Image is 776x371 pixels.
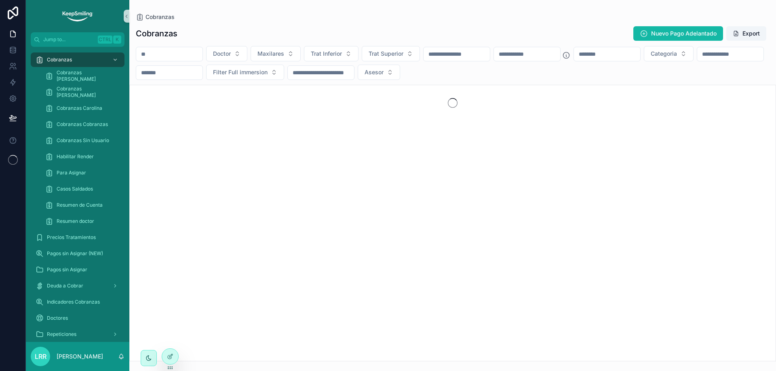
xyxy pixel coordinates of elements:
button: Select Button [206,65,284,80]
button: Select Button [304,46,358,61]
a: Resumen doctor [40,214,124,228]
button: Select Button [251,46,301,61]
a: Cobranzas [PERSON_NAME] [40,69,124,83]
div: scrollable content [26,47,129,342]
span: Casos Saldados [57,186,93,192]
a: Cobranzas [31,52,124,67]
a: Cobranzas Sin Usuario [40,133,124,148]
span: Nuevo Pago Adelantado [651,29,717,38]
span: Cobranzas [145,13,175,21]
span: Cobranzas [47,57,72,63]
button: Select Button [206,46,247,61]
a: Habilitar Render [40,149,124,164]
span: Resumen de Cuenta [57,202,103,208]
span: K [114,36,120,43]
span: Para Asignar [57,170,86,176]
a: Casos Saldados [40,182,124,196]
span: Doctor [213,50,231,58]
button: Select Button [644,46,694,61]
a: Doctores [31,311,124,325]
img: App logo [61,10,93,23]
a: Precios Tratamientos [31,230,124,245]
span: Resumen doctor [57,218,94,224]
span: Habilitar Render [57,153,94,160]
span: Indicadores Cobranzas [47,299,100,305]
span: Cobranzas Carolina [57,105,102,111]
span: Pagos sin Asignar [47,266,87,273]
span: Precios Tratamientos [47,234,96,241]
a: Indicadores Cobranzas [31,295,124,309]
span: Cobranzas [PERSON_NAME] [57,86,116,99]
span: Repeticiones [47,331,76,337]
p: [PERSON_NAME] [57,352,103,361]
a: Cobranzas Carolina [40,101,124,115]
span: Ctrl [98,36,112,44]
span: Jump to... [43,36,95,43]
span: Cobranzas Cobranzas [57,121,108,128]
a: Deuda a Cobrar [31,279,124,293]
a: Cobranzas [PERSON_NAME] [40,85,124,99]
span: Pagos sin Asignar (NEW) [47,250,103,257]
button: Select Button [358,65,400,80]
a: Cobranzas Cobranzas [40,117,124,132]
a: Repeticiones [31,327,124,342]
button: Nuevo Pago Adelantado [633,26,723,41]
button: Export [726,26,766,41]
span: Maxilares [257,50,284,58]
span: Cobranzas Sin Usuario [57,137,109,144]
span: Filter Full immersion [213,68,268,76]
span: Cobranzas [PERSON_NAME] [57,69,116,82]
a: Pagos sin Asignar [31,262,124,277]
span: Asesor [365,68,384,76]
span: Doctores [47,315,68,321]
button: Select Button [362,46,420,61]
span: Categoria [651,50,677,58]
span: Deuda a Cobrar [47,283,83,289]
span: Trat Superior [369,50,403,58]
a: Cobranzas [136,13,175,21]
a: Resumen de Cuenta [40,198,124,212]
span: LRR [35,352,46,361]
a: Pagos sin Asignar (NEW) [31,246,124,261]
a: Para Asignar [40,166,124,180]
span: Trat Inferior [311,50,342,58]
h1: Cobranzas [136,28,177,39]
button: Jump to...CtrlK [31,32,124,47]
